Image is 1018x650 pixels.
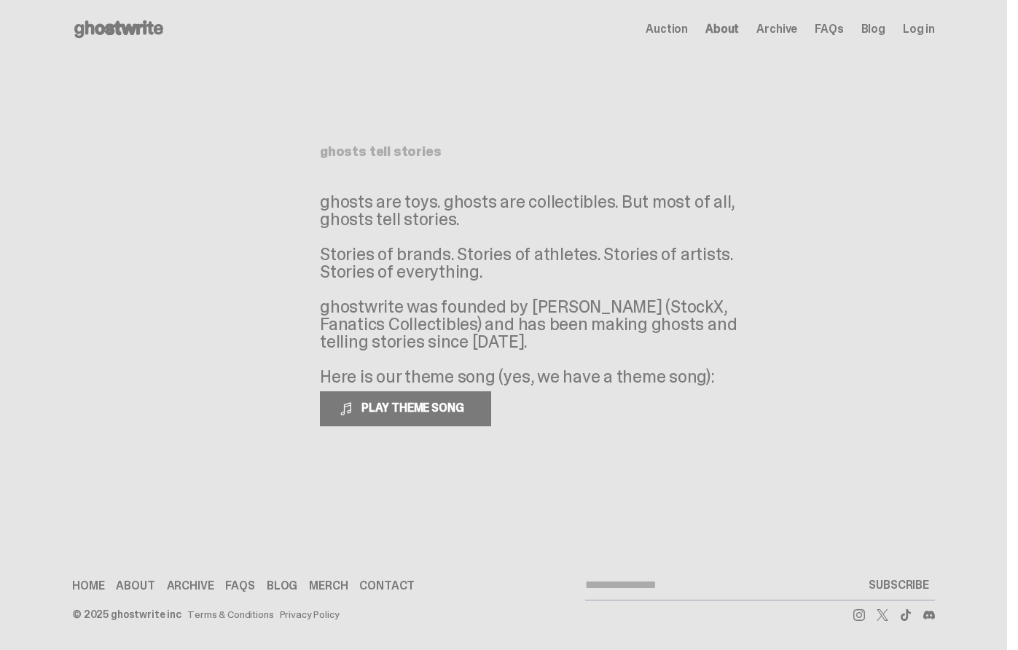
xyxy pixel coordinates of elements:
a: Blog [267,580,297,592]
span: PLAY THEME SONG [356,400,473,415]
a: FAQs [225,580,254,592]
a: FAQs [815,23,843,35]
a: Archive [756,23,797,35]
p: ghosts are toys. ghosts are collectibles. But most of all, ghosts tell stories. Stories of brands... [320,193,757,385]
a: Log in [903,23,935,35]
a: Terms & Conditions [187,609,273,619]
h1: ghosts tell stories [320,145,687,158]
a: Merch [309,580,348,592]
a: Home [72,580,104,592]
a: Archive [167,580,214,592]
a: About [705,23,739,35]
button: PLAY THEME SONG [320,391,491,426]
button: SUBSCRIBE [863,571,935,600]
a: Blog [861,23,885,35]
a: Auction [646,23,688,35]
a: About [116,580,154,592]
a: Contact [359,580,415,592]
div: © 2025 ghostwrite inc [72,609,181,619]
a: Privacy Policy [280,609,340,619]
